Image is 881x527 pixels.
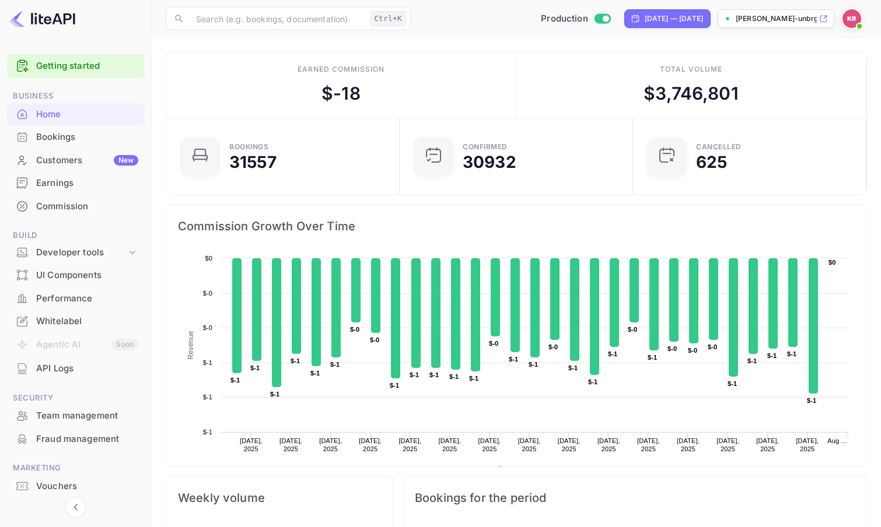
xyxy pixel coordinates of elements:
div: Whitelabel [7,310,144,333]
text: $-0 [628,326,637,333]
div: Commission [7,195,144,218]
div: Confirmed [463,143,508,150]
text: Aug … [827,437,847,444]
text: $-0 [708,343,717,350]
text: $-1 [568,364,578,371]
div: Vouchers [36,480,138,493]
text: [DATE], 2025 [398,437,421,452]
text: $-1 [509,356,518,363]
div: $ 3,746,801 [644,80,739,107]
text: [DATE], 2025 [716,437,739,452]
text: $-1 [728,380,737,387]
span: Commission Growth Over Time [178,217,855,236]
span: Weekly volume [178,489,381,507]
text: Revenue [187,331,195,359]
a: Team management [7,405,144,426]
div: UI Components [36,269,138,282]
text: $-1 [291,357,300,364]
a: CustomersNew [7,149,144,171]
text: [DATE], 2025 [438,437,461,452]
div: Fraud management [7,428,144,451]
div: Team management [7,405,144,427]
div: Home [36,108,138,121]
text: $-0 [203,324,212,331]
div: Ctrl+K [370,11,406,26]
div: [DATE] — [DATE] [645,13,703,24]
div: Home [7,103,144,126]
text: [DATE], 2025 [756,437,779,452]
text: $-1 [608,350,617,357]
text: Revenue [508,466,537,474]
img: LiteAPI logo [9,9,75,28]
text: $-1 [270,391,279,398]
input: Search (e.g. bookings, documentation) [189,7,365,30]
text: $-1 [250,364,260,371]
div: CANCELLED [696,143,742,150]
text: [DATE], 2025 [478,437,501,452]
text: $-1 [767,352,777,359]
a: Commission [7,195,144,217]
span: Build [7,229,144,242]
text: $0 [828,259,836,266]
text: $-1 [807,397,816,404]
span: Production [541,12,588,26]
a: API Logs [7,357,144,379]
text: $-0 [203,290,212,297]
div: UI Components [7,264,144,287]
div: Developer tools [7,243,144,263]
text: $-1 [648,354,657,361]
span: Business [7,90,144,103]
text: $-1 [203,359,212,366]
img: Kobus Roux [842,9,861,28]
text: $-1 [449,373,459,380]
text: $-0 [489,340,498,347]
div: Click to change the date range period [624,9,711,28]
text: $-1 [203,394,212,400]
div: New [114,155,138,166]
div: Customers [36,154,138,167]
a: UI Components [7,264,144,286]
a: Performance [7,287,144,309]
div: Earned commission [298,64,384,75]
text: [DATE], 2025 [637,437,660,452]
a: Whitelabel [7,310,144,332]
text: [DATE], 2025 [240,437,263,452]
span: Marketing [7,462,144,475]
text: [DATE], 2025 [279,437,302,452]
div: Bookings [36,131,138,144]
text: $-0 [688,347,697,354]
div: Performance [7,287,144,310]
text: $-1 [203,428,212,435]
text: $-1 [787,350,796,357]
div: Whitelabel [36,315,138,328]
div: CustomersNew [7,149,144,172]
div: Bookings [229,143,268,150]
text: $-1 [230,377,240,384]
text: $-1 [410,371,419,378]
a: Vouchers [7,475,144,497]
div: Switch to Sandbox mode [536,12,615,26]
div: 31557 [229,154,277,170]
div: $ -18 [321,80,361,107]
text: [DATE], 2025 [558,437,581,452]
text: $-1 [429,371,439,378]
div: Commission [36,200,138,213]
text: $0 [205,255,212,262]
text: [DATE], 2025 [319,437,342,452]
span: Security [7,392,144,405]
div: Performance [36,292,138,305]
text: [DATE], 2025 [796,437,819,452]
div: Total volume [660,64,722,75]
text: $-0 [350,326,359,333]
div: 625 [696,154,727,170]
div: Earnings [36,177,138,190]
text: [DATE], 2025 [359,437,382,452]
text: $-1 [330,361,340,368]
a: Fraud management [7,428,144,449]
div: Getting started [7,54,144,78]
a: Home [7,103,144,125]
p: [PERSON_NAME]-unbrg.[PERSON_NAME]... [736,13,817,24]
div: Earnings [7,172,144,195]
div: Developer tools [36,246,127,259]
span: Bookings for the period [415,489,855,507]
